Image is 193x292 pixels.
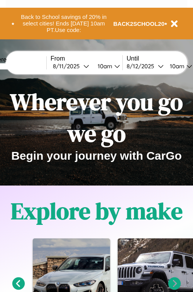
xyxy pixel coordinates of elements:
div: 8 / 11 / 2025 [53,62,83,70]
b: BACK2SCHOOL20 [113,20,165,27]
button: 10am [91,62,122,70]
h1: Explore by make [11,195,183,227]
div: 10am [94,62,114,70]
button: 8/11/2025 [51,62,91,70]
button: Back to School savings of 20% in select cities! Ends [DATE] 10am PT.Use code: [14,12,113,35]
div: 10am [166,62,186,70]
label: From [51,55,122,62]
div: 8 / 12 / 2025 [127,62,158,70]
